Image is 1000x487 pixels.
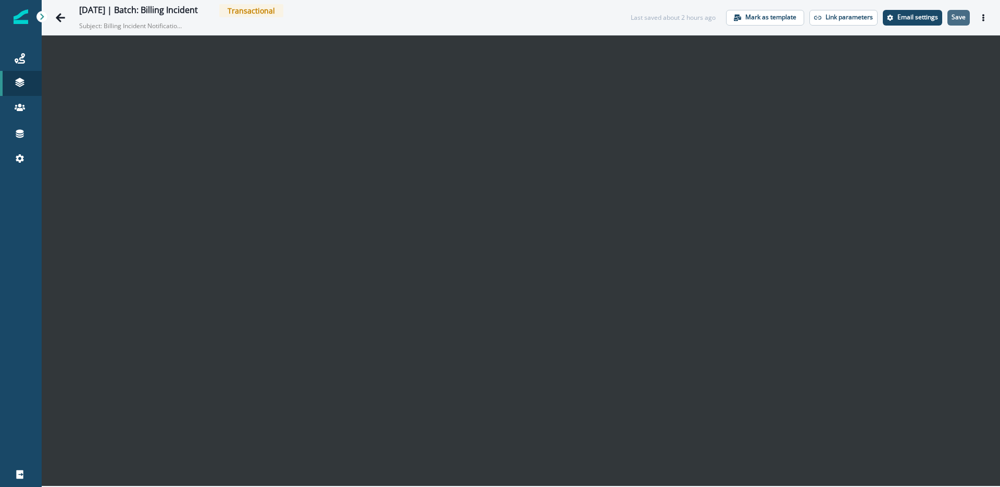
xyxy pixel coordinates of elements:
[745,14,796,21] p: Mark as template
[14,9,28,24] img: Inflection
[631,13,716,22] div: Last saved about 2 hours ago
[79,17,183,31] p: Subject: Billing Incident Notification - No Action Required
[50,7,71,28] button: Go back
[952,14,966,21] p: Save
[219,4,283,17] span: Transactional
[883,10,942,26] button: Settings
[975,10,992,26] button: Actions
[947,10,970,26] button: Save
[809,10,878,26] button: Link parameters
[897,14,938,21] p: Email settings
[726,10,804,26] button: Mark as template
[79,5,198,17] div: [DATE] | Batch: Billing Incident
[826,14,873,21] p: Link parameters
